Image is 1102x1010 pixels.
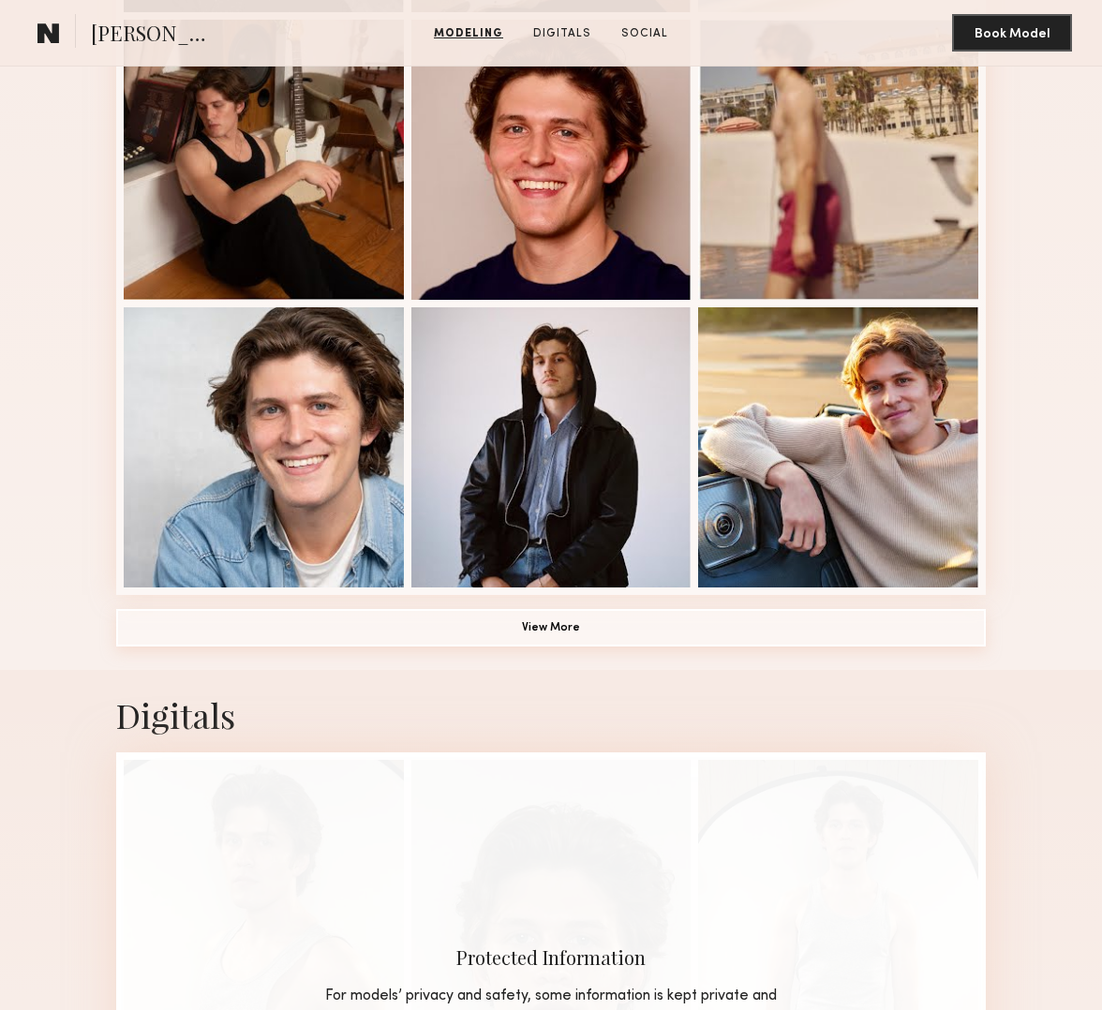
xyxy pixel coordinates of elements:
div: Protected Information [312,944,790,970]
button: View More [116,609,986,646]
span: [PERSON_NAME] [91,19,221,52]
a: Social [614,25,676,42]
button: Book Model [952,14,1072,52]
a: Digitals [526,25,599,42]
a: Book Model [952,24,1072,40]
div: Digitals [116,692,986,737]
a: Modeling [426,25,511,42]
